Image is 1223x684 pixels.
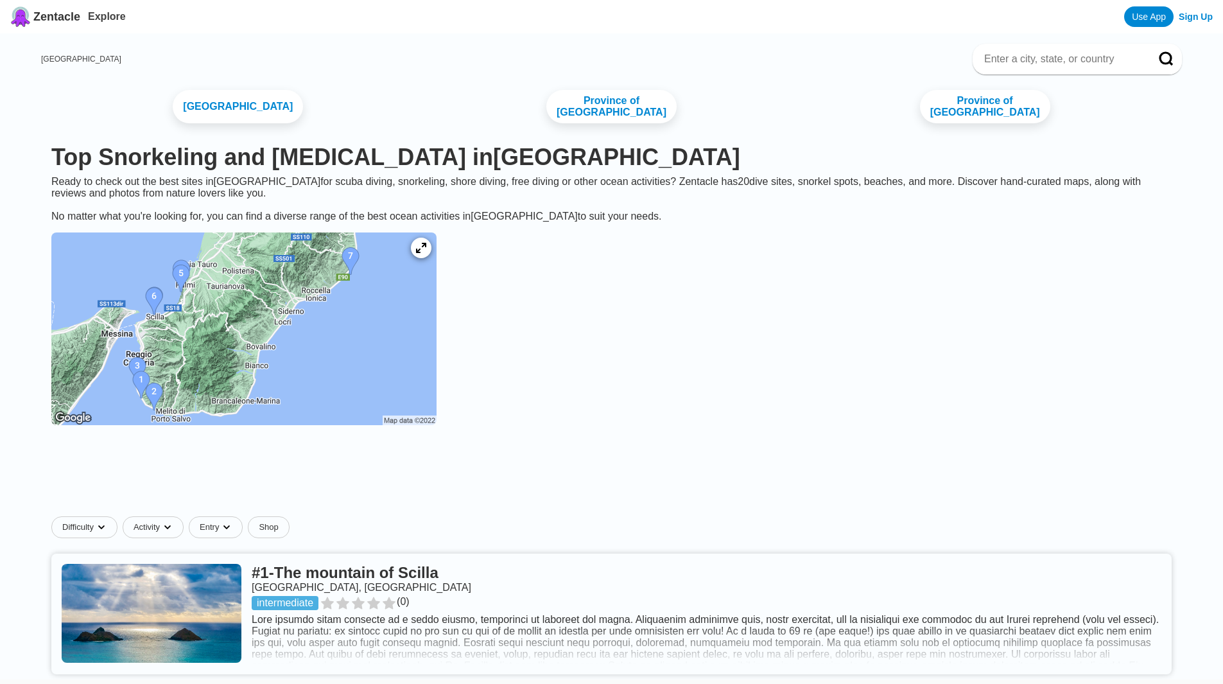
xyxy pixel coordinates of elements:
[983,53,1141,66] input: Enter a city, state, or country
[96,522,107,532] img: dropdown caret
[173,90,303,123] a: [GEOGRAPHIC_DATA]
[51,144,1172,171] h1: Top Snorkeling and [MEDICAL_DATA] in [GEOGRAPHIC_DATA]
[200,522,219,532] span: Entry
[10,6,31,27] img: Zentacle logo
[41,222,447,438] a: Calabria dive site map
[1124,6,1174,27] a: Use App
[123,516,189,538] button: Activitydropdown caret
[1179,12,1213,22] a: Sign Up
[33,10,80,24] span: Zentacle
[221,522,232,532] img: dropdown caret
[51,232,437,425] img: Calabria dive site map
[300,448,923,506] iframe: Advertisement
[41,55,121,64] a: [GEOGRAPHIC_DATA]
[62,522,94,532] span: Difficulty
[546,90,677,123] a: Province of [GEOGRAPHIC_DATA]
[88,11,126,22] a: Explore
[162,522,173,532] img: dropdown caret
[41,176,1182,222] div: Ready to check out the best sites in [GEOGRAPHIC_DATA] for scuba diving, snorkeling, shore diving...
[189,516,248,538] button: Entrydropdown caret
[134,522,160,532] span: Activity
[10,6,80,27] a: Zentacle logoZentacle
[920,90,1050,123] a: Province of [GEOGRAPHIC_DATA]
[51,516,123,538] button: Difficultydropdown caret
[248,516,289,538] a: Shop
